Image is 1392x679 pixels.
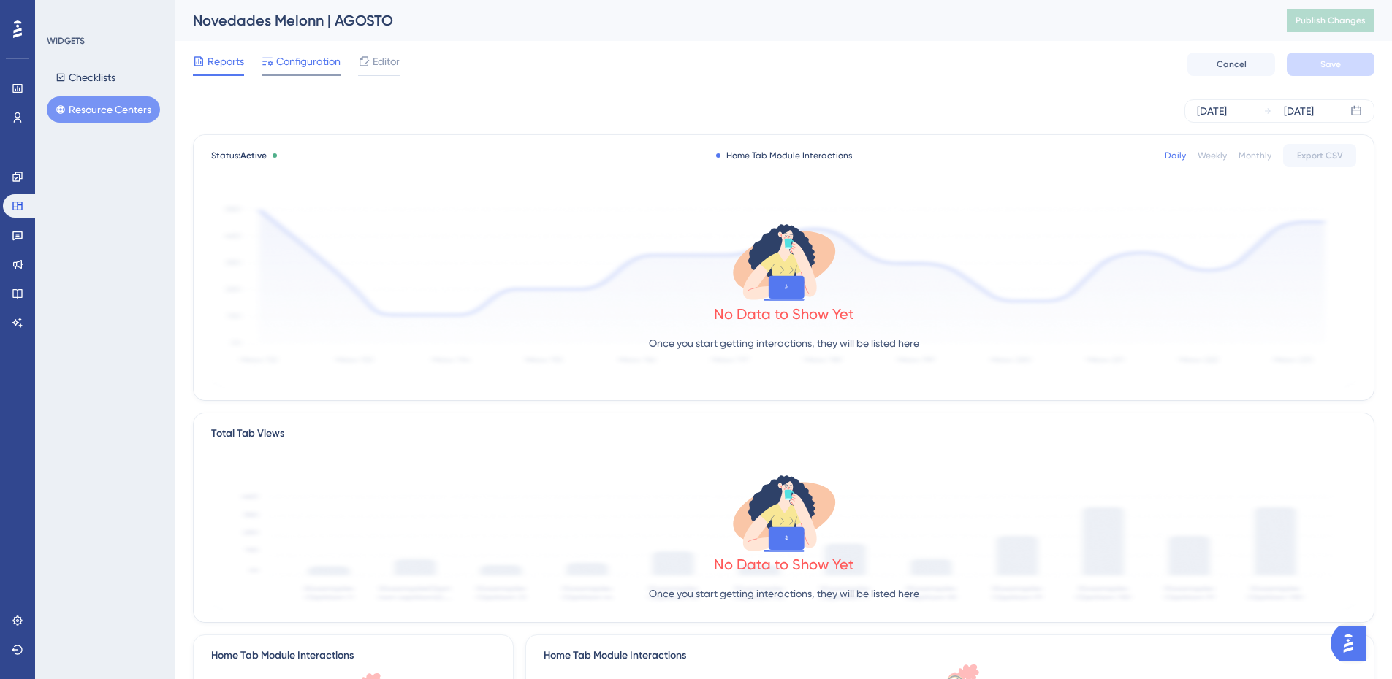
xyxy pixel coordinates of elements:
div: [DATE] [1197,102,1227,120]
button: Cancel [1187,53,1275,76]
div: [DATE] [1284,102,1314,120]
span: Active [240,150,267,161]
div: Daily [1165,150,1186,161]
button: Export CSV [1283,144,1356,167]
button: Checklists [47,64,124,91]
span: Reports [208,53,244,70]
span: Status: [211,150,267,161]
p: Once you start getting interactions, they will be listed here [649,334,919,352]
button: Publish Changes [1287,9,1374,32]
button: Resource Centers [47,96,160,123]
div: Novedades Melonn | AGOSTO [193,10,1250,31]
div: WIDGETS [47,35,85,47]
div: Total Tab Views [211,425,284,442]
div: Monthly [1239,150,1271,161]
span: Export CSV [1297,150,1343,161]
span: Publish Changes [1296,15,1366,26]
div: Home Tab Module Interactions [716,150,852,161]
span: Cancel [1217,58,1247,70]
div: No Data to Show Yet [714,554,854,575]
span: Editor [373,53,400,70]
span: Configuration [276,53,341,70]
span: Save [1320,58,1341,70]
div: Weekly [1198,150,1227,161]
p: Once you start getting interactions, they will be listed here [649,585,919,602]
div: Home Tab Module Interactions [211,647,354,664]
div: No Data to Show Yet [714,304,854,324]
iframe: UserGuiding AI Assistant Launcher [1331,621,1374,665]
button: Save [1287,53,1374,76]
div: Home Tab Module Interactions [544,647,1356,664]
